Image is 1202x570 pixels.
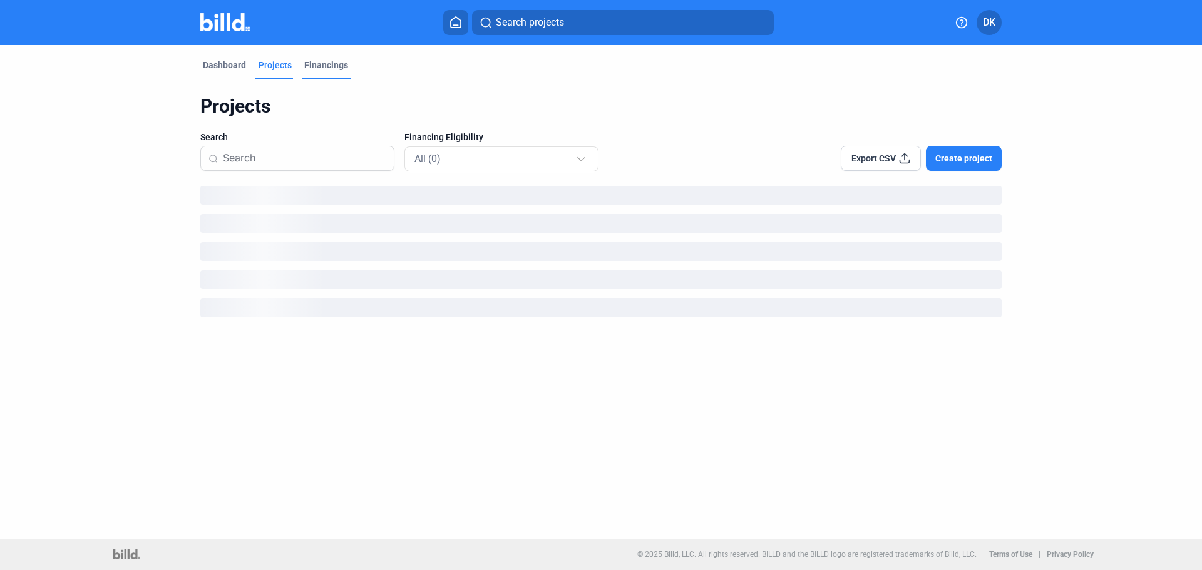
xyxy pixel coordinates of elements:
span: Export CSV [851,152,896,165]
button: Export CSV [841,146,921,171]
span: Search [200,131,228,143]
button: DK [977,10,1002,35]
img: logo [113,549,140,559]
button: Search projects [472,10,774,35]
div: loading [200,214,1002,233]
button: Create project [926,146,1002,171]
input: Search [223,145,386,171]
p: © 2025 Billd, LLC. All rights reserved. BILLD and the BILLD logo are registered trademarks of Bil... [637,550,977,559]
div: loading [200,298,1002,317]
p: | [1039,550,1040,559]
span: Create project [935,152,992,165]
div: loading [200,242,1002,261]
span: All (0) [414,153,441,165]
div: loading [200,270,1002,289]
img: Billd Company Logo [200,13,250,31]
span: Financing Eligibility [404,131,483,143]
b: Terms of Use [989,550,1032,559]
b: Privacy Policy [1047,550,1094,559]
div: Projects [259,59,292,71]
div: Dashboard [203,59,246,71]
div: Financings [304,59,348,71]
div: Projects [200,94,1002,118]
span: Search projects [496,15,564,30]
span: DK [983,15,995,30]
div: loading [200,186,1002,205]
